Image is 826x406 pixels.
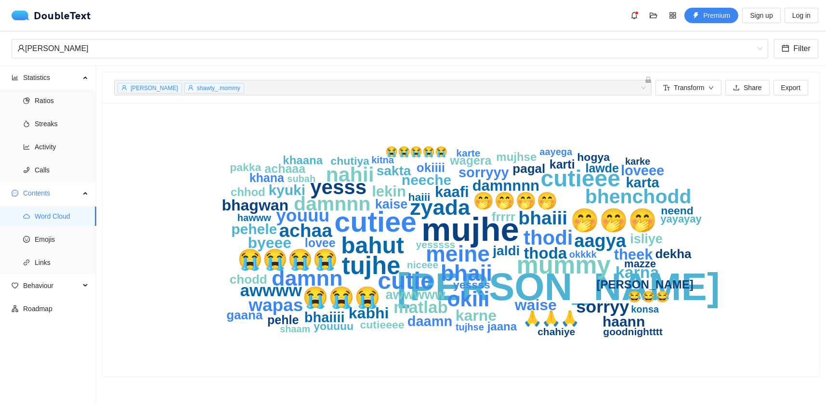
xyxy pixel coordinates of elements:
[17,44,25,52] span: user
[264,162,306,175] text: achaaa
[188,85,194,91] span: user
[703,10,730,21] span: Premium
[23,144,30,150] span: line-chart
[774,80,808,95] button: Export
[330,155,369,167] text: chutiya
[240,281,302,300] text: awwww
[523,310,579,327] text: 🙏🙏🙏
[310,176,367,198] text: yesss
[496,150,537,163] text: mujhse
[646,12,661,19] span: folder-open
[656,80,721,95] button: font-sizeTransformdown
[294,193,370,215] text: damnnn
[35,253,89,272] span: Links
[230,161,261,173] text: pakka
[12,282,18,289] span: heart
[627,12,642,19] span: bell
[397,265,720,308] text: [PERSON_NAME]
[410,195,471,220] text: zyada
[326,163,374,186] text: nahii
[441,261,492,286] text: bhaii
[661,213,702,225] text: yayayay
[375,197,408,211] text: kaise
[35,114,89,133] span: Streaks
[524,244,567,262] text: thoda
[733,84,740,92] span: upload
[663,84,670,92] span: font-size
[456,307,497,324] text: karne
[656,247,692,261] text: dekha
[674,82,704,93] span: Transform
[276,206,329,225] text: youuu
[305,236,336,249] text: lovee
[377,163,411,178] text: sakta
[341,233,404,258] text: bahut
[453,278,490,291] text: yessss
[550,157,575,171] text: karti
[665,8,681,23] button: appstore
[426,241,490,266] text: meine
[626,175,660,190] text: karta
[585,185,692,208] text: bhenchodd
[541,166,620,191] text: cutieee
[416,239,456,250] text: yesssss
[304,310,345,325] text: bhaiiii
[693,12,699,20] span: thunderbolt
[538,326,575,337] text: chahiye
[646,8,661,23] button: folder-open
[131,85,178,92] span: [PERSON_NAME]
[249,171,284,184] text: khana
[524,226,573,249] text: thodi
[456,147,480,158] text: karte
[23,236,30,243] span: smile
[473,191,558,211] text: 🤭🤭🤭🤭
[627,8,642,23] button: bell
[742,8,780,23] button: Sign up
[23,213,30,220] span: cloud
[23,120,30,127] span: fire
[268,182,305,198] text: kyuki
[12,11,91,20] a: logoDoubleText
[519,208,568,228] text: bhaiii
[342,252,401,279] text: tujhe
[661,204,694,217] text: neend
[575,231,627,251] text: aagya
[614,246,654,263] text: theek
[360,318,404,331] text: cutieeee
[774,39,818,58] button: calendarFilter
[456,322,484,332] text: tujhse
[393,298,448,316] text: matlab
[12,190,18,196] span: message
[237,248,338,272] text: 😭😭😭😭
[459,165,509,180] text: sorryyy
[570,207,657,234] text: 🤭🤭🤭
[23,68,80,87] span: Statistics
[782,44,789,53] span: calendar
[744,82,761,93] span: Share
[645,77,652,83] span: lock
[229,272,267,287] text: chodd
[17,39,754,58] div: [PERSON_NAME]
[792,10,811,21] span: Log in
[569,249,597,260] text: okkkk
[12,305,18,312] span: apartment
[248,234,291,251] text: byeee
[708,85,714,92] span: down
[283,154,323,167] text: khaana
[23,276,80,295] span: Behaviour
[12,11,91,20] div: DoubleText
[349,304,389,322] text: kabhi
[624,258,656,270] text: mazze
[407,259,438,270] text: niceee
[540,146,573,157] text: aayega
[621,163,664,178] text: loveee
[625,156,650,167] text: karke
[35,137,89,157] span: Activity
[616,263,660,281] text: karna
[23,167,30,173] span: phone
[576,297,629,316] text: sorryy
[487,320,517,333] text: jaana
[666,12,680,19] span: appstore
[279,220,332,241] text: achaa
[378,267,434,294] text: cutie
